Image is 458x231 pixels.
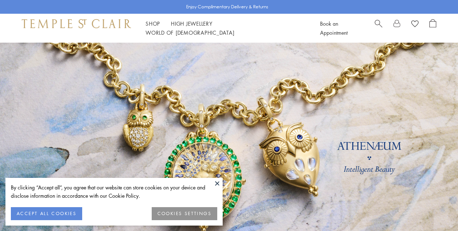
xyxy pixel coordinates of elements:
a: Book an Appointment [320,20,348,36]
img: Temple St. Clair [22,19,131,28]
p: Enjoy Complimentary Delivery & Returns [186,3,268,10]
a: ShopShop [146,20,160,27]
a: World of [DEMOGRAPHIC_DATA]World of [DEMOGRAPHIC_DATA] [146,29,234,36]
a: Search [375,19,382,37]
div: By clicking “Accept all”, you agree that our website can store cookies on your device and disclos... [11,183,217,200]
button: COOKIES SETTINGS [152,207,217,220]
button: ACCEPT ALL COOKIES [11,207,82,220]
a: Open Shopping Bag [429,19,436,37]
nav: Main navigation [146,19,304,37]
a: High JewelleryHigh Jewellery [171,20,213,27]
a: View Wishlist [411,19,419,30]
